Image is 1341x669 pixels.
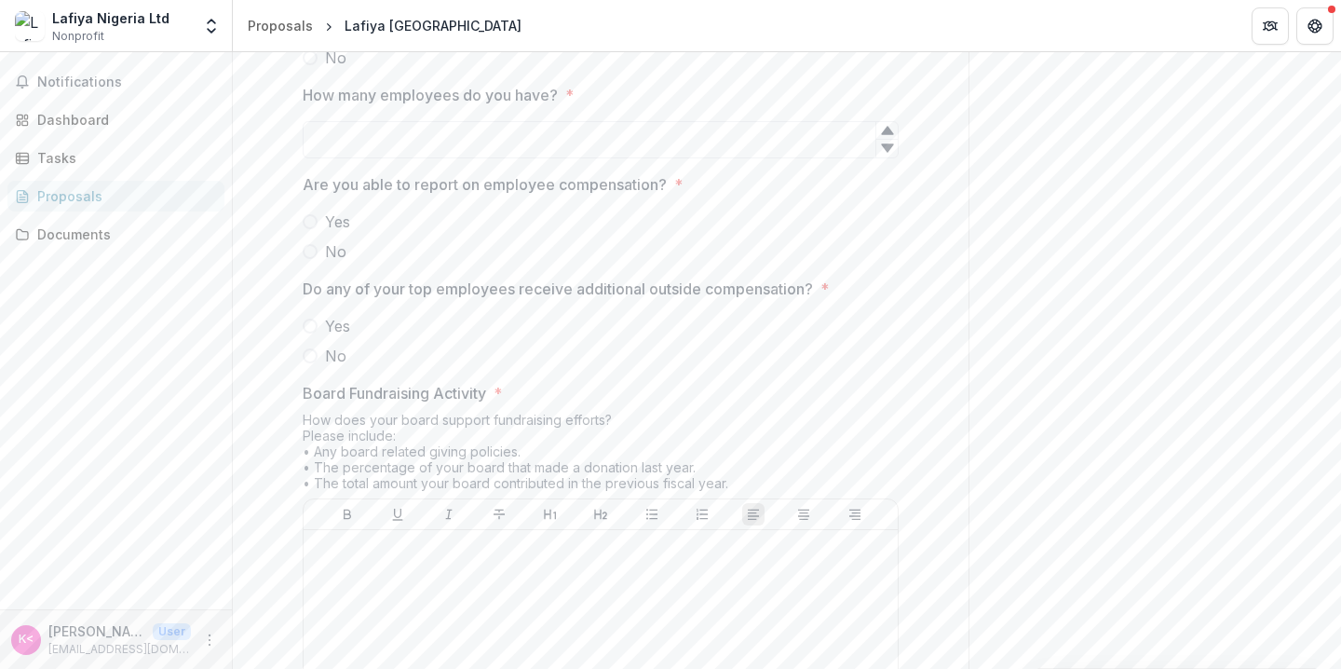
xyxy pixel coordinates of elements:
button: Underline [386,503,409,526]
nav: breadcrumb [240,12,529,39]
button: Heading 2 [589,503,612,526]
p: Do any of your top employees receive additional outside compensation? [303,278,813,300]
span: Notifications [37,75,217,90]
div: Lafiya Nigeria Ltd [52,8,169,28]
button: Ordered List [691,503,713,526]
button: Heading 1 [539,503,562,526]
span: Nonprofit [52,28,104,45]
p: User [153,623,191,640]
a: Tasks [7,143,224,173]
button: Notifications [7,67,224,97]
span: Yes [325,315,350,337]
div: Lafiya [GEOGRAPHIC_DATA] [345,16,521,35]
span: Yes [325,211,350,233]
button: Open entity switcher [198,7,224,45]
span: No [325,47,346,69]
a: Dashboard [7,104,224,135]
a: Proposals [240,12,320,39]
div: How does your board support fundraising efforts? Please include: • Any board related giving polic... [303,412,899,498]
div: Dashboard [37,110,210,130]
p: [EMAIL_ADDRESS][DOMAIN_NAME] [48,641,191,658]
p: [PERSON_NAME] <[PERSON_NAME][EMAIL_ADDRESS][DOMAIN_NAME]> [48,621,145,641]
div: Proposals [248,16,313,35]
button: Align Center [792,503,815,526]
div: Documents [37,225,210,244]
button: Bullet List [641,503,663,526]
a: Documents [7,219,224,250]
button: Align Left [742,503,765,526]
p: Board Fundraising Activity [303,382,486,404]
span: No [325,345,346,367]
a: Proposals [7,181,224,212]
p: Are you able to report on employee compensation? [303,173,667,196]
button: Get Help [1296,7,1334,45]
button: Italicize [438,503,460,526]
button: Partners [1252,7,1289,45]
button: More [198,629,221,651]
p: How many employees do you have? [303,84,558,106]
button: Align Right [844,503,866,526]
img: Lafiya Nigeria Ltd [15,11,45,41]
button: Strike [488,503,510,526]
div: Klau Chmielowska <klau.chmielowska@lafiyanigeria.org> [19,634,34,646]
span: No [325,240,346,263]
div: Proposals [37,186,210,206]
div: Tasks [37,148,210,168]
button: Bold [336,503,359,526]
